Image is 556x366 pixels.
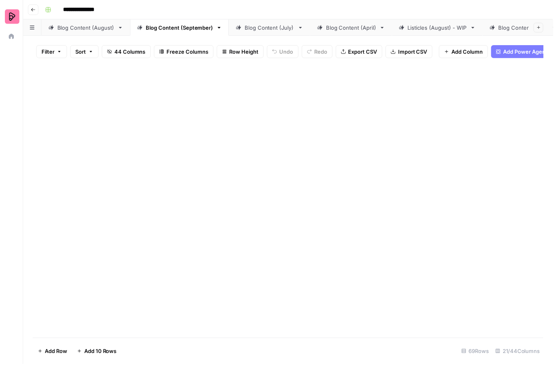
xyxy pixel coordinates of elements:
button: 44 Columns [102,46,151,59]
span: Import CSV [400,48,429,56]
a: Blog Content (August) [42,20,131,36]
div: 69 Rows [461,346,495,359]
button: Filter [36,46,67,59]
span: Export CSV [350,48,379,56]
button: Row Height [218,46,265,59]
button: Add Power Agent [494,46,555,59]
div: Blog Content (May) [501,24,551,32]
span: Undo [281,48,295,56]
span: Add 10 Rows [85,349,117,357]
span: Filter [42,48,55,56]
span: Redo [316,48,329,56]
div: Blog Content (August) [57,24,115,32]
span: 44 Columns [115,48,146,56]
button: Add Row [33,346,72,359]
div: 21/44 Columns [495,346,546,359]
div: Blog Content (April) [328,24,378,32]
a: Listicles (August) - WIP [394,20,485,36]
span: Row Height [230,48,260,56]
button: Workspace: Preply [5,7,18,27]
button: Add 10 Rows [72,346,122,359]
button: Add Column [441,46,490,59]
div: Listicles (August) - WIP [410,24,469,32]
span: Add Power Agent [506,48,550,56]
a: Blog Content (April) [312,20,394,36]
button: Import CSV [387,46,435,59]
button: Freeze Columns [155,46,215,59]
button: Undo [268,46,300,59]
span: Sort [76,48,86,56]
div: Blog Content (July) [246,24,296,32]
span: Freeze Columns [167,48,209,56]
button: Sort [70,46,99,59]
a: Home [5,30,18,43]
img: Preply Logo [5,9,20,24]
a: Blog Content (September) [131,20,230,36]
span: Add Row [45,349,68,357]
a: Blog Content (July) [230,20,312,36]
button: Export CSV [337,46,384,59]
button: Redo [303,46,334,59]
div: Blog Content (September) [147,24,214,32]
span: Add Column [454,48,485,56]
